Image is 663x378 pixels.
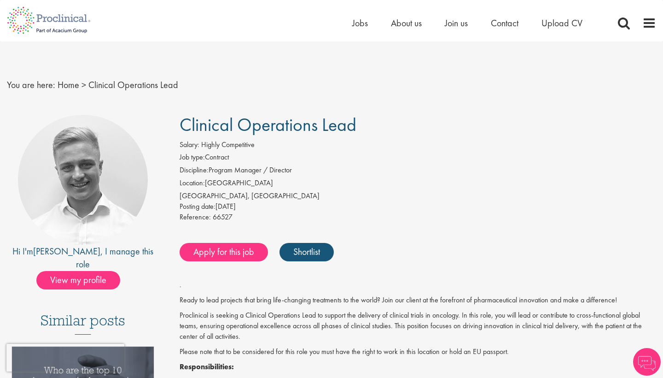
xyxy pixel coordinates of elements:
img: imeage of recruiter Joshua Bye [18,115,148,245]
span: Posting date: [180,201,215,211]
a: Apply for this job [180,243,268,261]
span: You are here: [7,79,55,91]
a: Upload CV [541,17,582,29]
p: Proclinical is seeking a Clinical Operations Lead to support the delivery of clinical trials in o... [180,310,656,342]
div: [GEOGRAPHIC_DATA], [GEOGRAPHIC_DATA] [180,191,656,201]
p: Ready to lead projects that bring life-changing treatments to the world? Join our client at the f... [180,295,656,306]
a: Jobs [352,17,368,29]
span: View my profile [36,271,120,289]
span: 66527 [213,212,233,222]
label: Discipline: [180,165,209,176]
li: Program Manager / Director [180,165,656,178]
p: . [180,280,656,290]
a: breadcrumb link [58,79,79,91]
a: View my profile [36,273,129,285]
a: Join us [445,17,468,29]
span: Clinical Operations Lead [180,113,356,136]
p: Please note that to be considered for this role you must have the right to work in this location ... [180,347,656,357]
label: Location: [180,178,205,189]
li: [GEOGRAPHIC_DATA] [180,178,656,191]
li: Contract [180,152,656,165]
label: Reference: [180,212,211,223]
span: Highly Competitive [201,140,255,149]
a: [PERSON_NAME] [33,245,100,257]
a: About us [391,17,422,29]
a: Shortlist [279,243,334,261]
strong: Responsibilities: [180,362,234,372]
h3: Similar posts [41,313,125,335]
iframe: reCAPTCHA [6,344,124,372]
a: Contact [491,17,518,29]
span: Clinical Operations Lead [88,79,178,91]
label: Job type: [180,152,205,163]
div: Hi I'm , I manage this role [7,245,159,271]
span: > [81,79,86,91]
label: Salary: [180,140,199,150]
div: [DATE] [180,201,656,212]
img: Chatbot [633,348,661,376]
